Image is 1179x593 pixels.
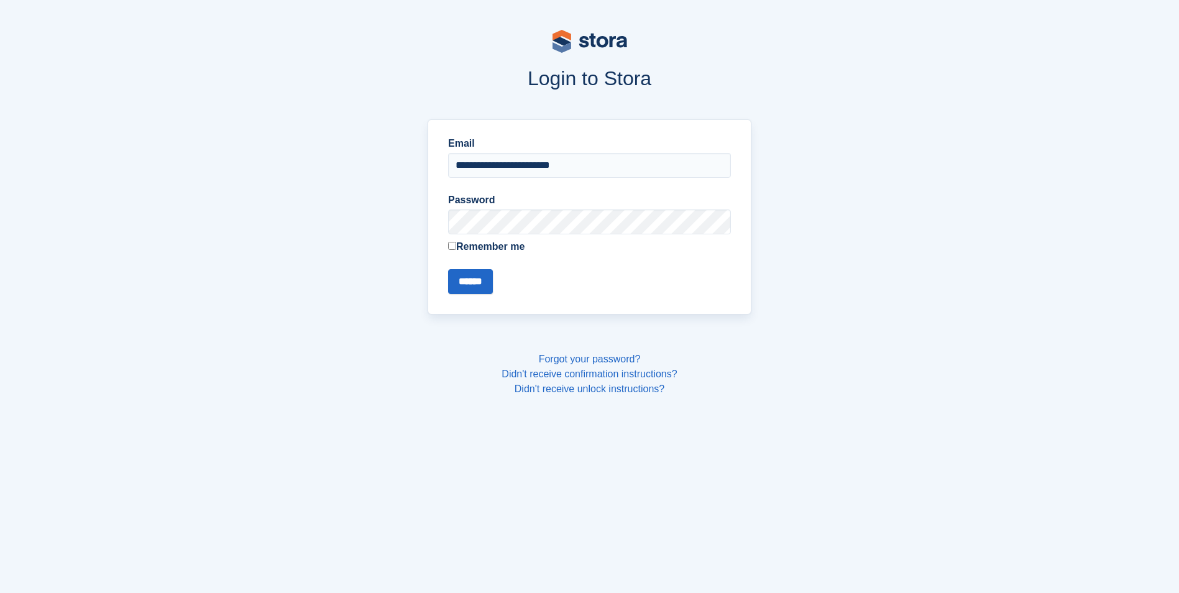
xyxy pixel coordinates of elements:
[191,67,989,90] h1: Login to Stora
[515,384,664,394] a: Didn't receive unlock instructions?
[448,193,731,208] label: Password
[448,242,456,250] input: Remember me
[553,30,627,53] img: stora-logo-53a41332b3708ae10de48c4981b4e9114cc0af31d8433b30ea865607fb682f29.svg
[448,239,731,254] label: Remember me
[502,369,677,379] a: Didn't receive confirmation instructions?
[539,354,641,364] a: Forgot your password?
[448,136,731,151] label: Email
